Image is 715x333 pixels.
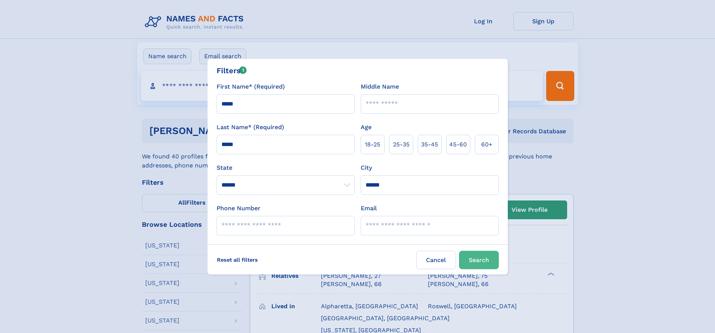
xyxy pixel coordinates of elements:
label: Middle Name [361,82,399,91]
label: City [361,163,372,172]
label: Last Name* (Required) [217,123,284,132]
label: Email [361,204,377,213]
label: Cancel [416,251,456,269]
span: 18‑25 [365,140,380,149]
span: 35‑45 [421,140,438,149]
span: 25‑35 [393,140,409,149]
span: 60+ [481,140,492,149]
label: Age [361,123,372,132]
button: Search [459,251,499,269]
label: First Name* (Required) [217,82,285,91]
label: Reset all filters [212,251,263,269]
span: 45‑60 [449,140,467,149]
label: State [217,163,355,172]
div: Filters [217,65,247,76]
label: Phone Number [217,204,260,213]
